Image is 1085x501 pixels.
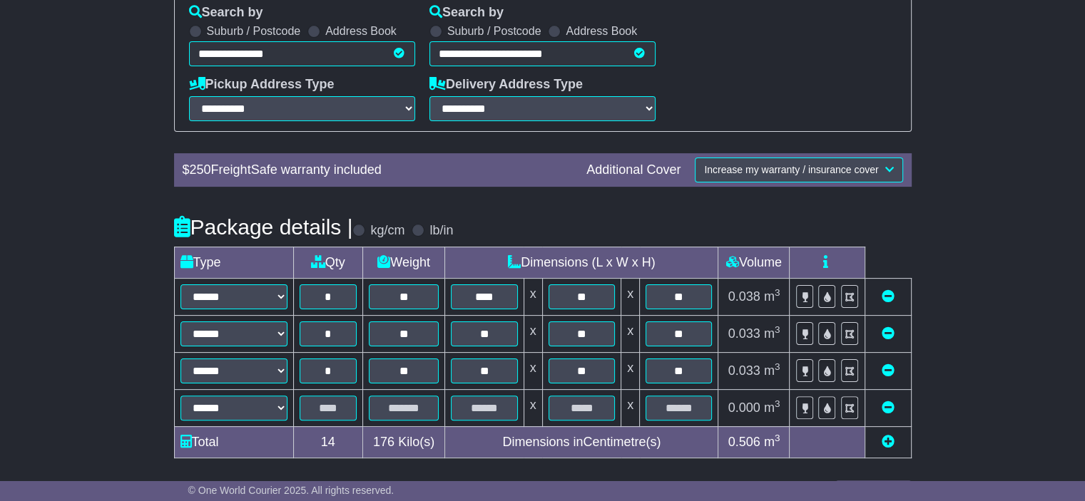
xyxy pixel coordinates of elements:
[445,426,718,458] td: Dimensions in Centimetre(s)
[695,157,902,182] button: Increase my warranty / insurance cover
[882,363,895,378] a: Remove this item
[429,77,583,93] label: Delivery Address Type
[718,247,790,278] td: Volume
[524,278,542,315] td: x
[362,426,445,458] td: Kilo(s)
[775,361,780,372] sup: 3
[445,247,718,278] td: Dimensions (L x W x H)
[189,77,335,93] label: Pickup Address Type
[882,435,895,449] a: Add new item
[621,389,640,426] td: x
[764,435,780,449] span: m
[764,289,780,304] span: m
[764,326,780,341] span: m
[373,435,394,449] span: 176
[621,278,640,315] td: x
[764,363,780,378] span: m
[728,363,760,378] span: 0.033
[370,223,404,239] label: kg/cm
[174,426,293,458] td: Total
[728,289,760,304] span: 0.038
[429,5,504,21] label: Search by
[882,401,895,415] a: Remove this item
[174,215,353,239] h4: Package details |
[524,389,542,426] td: x
[882,289,895,304] a: Remove this item
[775,433,780,443] sup: 3
[775,287,780,298] sup: 3
[325,24,397,38] label: Address Book
[704,164,878,175] span: Increase my warranty / insurance cover
[189,5,263,21] label: Search by
[579,162,688,178] div: Additional Cover
[728,326,760,341] span: 0.033
[174,247,293,278] td: Type
[293,426,362,458] td: 14
[190,162,211,177] span: 250
[207,24,301,38] label: Suburb / Postcode
[566,24,637,38] label: Address Book
[429,223,453,239] label: lb/in
[524,352,542,389] td: x
[293,247,362,278] td: Qty
[524,315,542,352] td: x
[362,247,445,278] td: Weight
[447,24,541,38] label: Suburb / Postcode
[621,352,640,389] td: x
[728,401,760,415] span: 0.000
[775,324,780,335] sup: 3
[621,315,640,352] td: x
[882,326,895,341] a: Remove this item
[728,435,760,449] span: 0.506
[175,162,580,178] div: $ FreightSafe warranty included
[188,485,394,496] span: © One World Courier 2025. All rights reserved.
[764,401,780,415] span: m
[775,398,780,409] sup: 3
